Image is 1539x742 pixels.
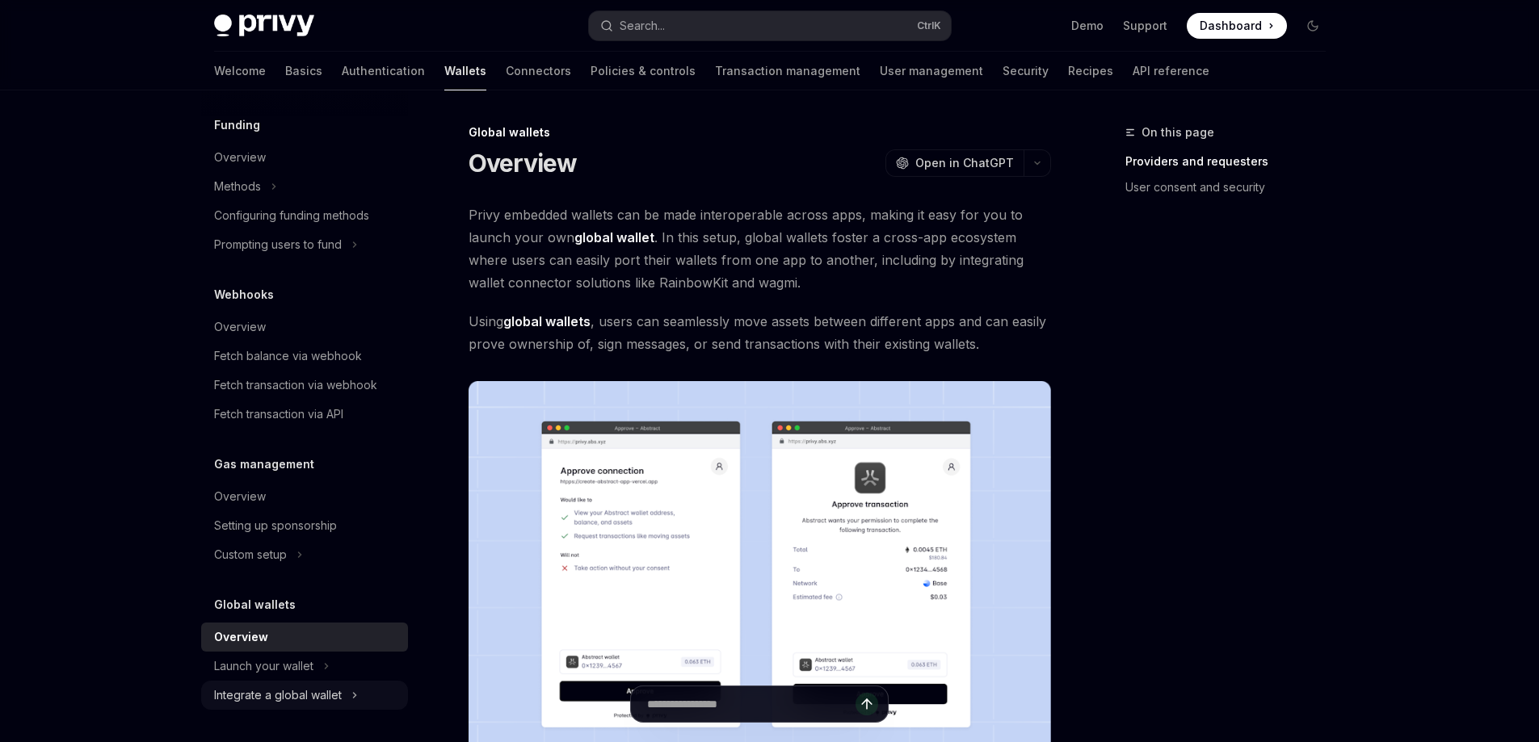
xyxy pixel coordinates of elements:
button: Send message [856,693,878,715]
div: Setting up sponsorship [214,516,337,535]
a: Fetch balance via webhook [201,342,408,371]
img: dark logo [214,15,314,37]
div: Launch your wallet [214,656,313,676]
a: Dashboard [1187,13,1287,39]
div: Custom setup [214,545,287,564]
span: Privy embedded wallets can be made interoperable across apps, making it easy for you to launch yo... [469,203,1051,294]
a: Authentication [342,52,425,90]
a: Policies & controls [591,52,696,90]
div: Fetch balance via webhook [214,346,362,366]
a: Demo [1071,18,1104,34]
a: User management [880,52,983,90]
div: Methods [214,177,261,196]
a: Connectors [506,52,571,90]
div: Prompting users to fund [214,235,342,254]
div: Fetch transaction via API [214,405,343,424]
h5: Global wallets [214,595,296,614]
a: API reference [1133,52,1209,90]
div: Fetch transaction via webhook [214,375,377,395]
span: On this page [1142,123,1214,142]
a: Transaction management [715,52,860,90]
div: Overview [214,317,266,337]
a: Fetch transaction via API [201,400,408,429]
a: Basics [285,52,322,90]
strong: global wallet [574,229,654,245]
a: Overview [201,623,408,652]
a: Welcome [214,52,266,90]
div: Integrate a global wallet [214,685,342,705]
div: Global wallets [469,124,1051,140]
h5: Gas management [214,455,314,474]
a: Overview [201,143,408,172]
span: Open in ChatGPT [915,155,1014,171]
div: Configuring funding methods [214,206,369,225]
span: Using , users can seamlessly move assets between different apps and can easily prove ownership of... [469,310,1051,355]
a: Configuring funding methods [201,201,408,230]
a: Setting up sponsorship [201,511,408,540]
span: Dashboard [1200,18,1262,34]
h5: Webhooks [214,285,274,304]
button: Open in ChatGPT [885,149,1024,177]
div: Overview [214,487,266,506]
strong: global wallets [503,313,591,329]
a: Fetch transaction via webhook [201,371,408,400]
a: Security [1003,52,1049,90]
a: Wallets [444,52,486,90]
a: Providers and requesters [1125,149,1339,174]
div: Search... [620,16,665,36]
h1: Overview [469,149,578,178]
a: Recipes [1068,52,1113,90]
a: Overview [201,312,408,342]
div: Overview [214,627,268,647]
button: Toggle dark mode [1300,13,1326,39]
h5: Funding [214,115,260,135]
a: Overview [201,482,408,511]
a: User consent and security [1125,174,1339,200]
a: Support [1123,18,1167,34]
button: Search...CtrlK [589,11,951,40]
span: Ctrl K [917,19,941,32]
div: Overview [214,148,266,167]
